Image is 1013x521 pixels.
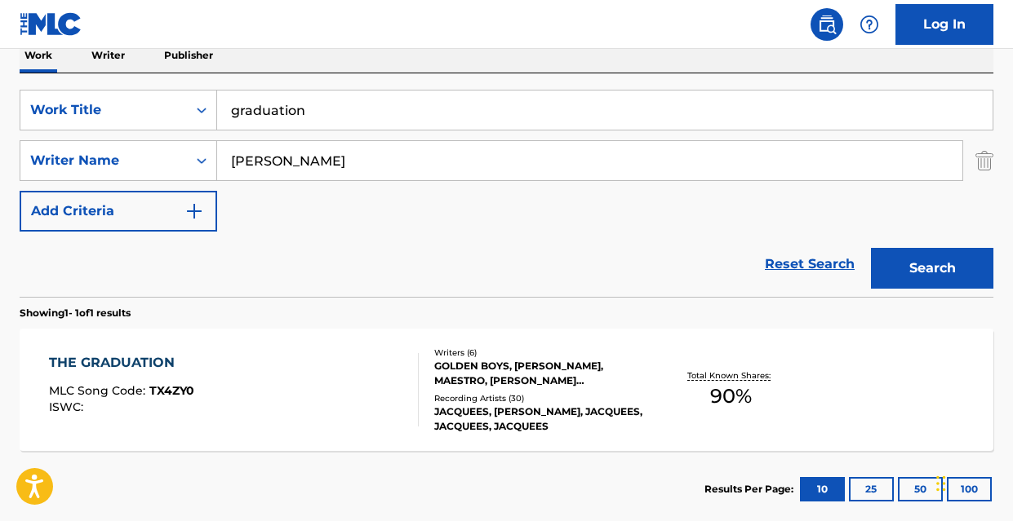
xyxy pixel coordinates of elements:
[898,477,943,501] button: 50
[20,12,82,36] img: MLC Logo
[704,482,798,497] p: Results Per Page:
[936,459,946,508] div: Drag
[20,90,993,297] form: Search Form
[800,477,845,501] button: 10
[20,306,131,320] p: Showing 1 - 1 of 1 results
[931,443,1013,521] iframe: Chat Widget
[184,201,204,221] img: 9d2ae6d4665cec9f34b9.svg
[895,4,993,45] a: Log In
[159,38,218,73] p: Publisher
[434,392,650,404] div: Recording Artists ( 30 )
[853,8,886,41] div: Help
[20,329,993,451] a: THE GRADUATIONMLC Song Code:TX4ZY0ISWC:Writers (6)GOLDEN BOYS, [PERSON_NAME], MAESTRO, [PERSON_NA...
[849,477,894,501] button: 25
[434,359,650,388] div: GOLDEN BOYS, [PERSON_NAME], MAESTRO, [PERSON_NAME] [PERSON_NAME], [PERSON_NAME], [PERSON_NAME] [P...
[687,369,775,382] p: Total Known Shares:
[434,347,650,359] div: Writers ( 6 )
[817,15,837,34] img: search
[20,191,217,232] button: Add Criteria
[975,140,993,181] img: Delete Criterion
[757,246,863,282] a: Reset Search
[30,100,177,120] div: Work Title
[871,248,993,289] button: Search
[30,151,177,170] div: Writer Name
[149,383,194,398] span: TX4ZY0
[434,404,650,434] div: JACQUEES, [PERSON_NAME], JACQUEES, JACQUEES, JACQUEES
[710,382,752,411] span: 90 %
[49,400,87,414] span: ISWC :
[49,353,194,373] div: THE GRADUATION
[860,15,879,34] img: help
[49,383,149,398] span: MLC Song Code :
[20,38,57,73] p: Work
[811,8,843,41] a: Public Search
[87,38,130,73] p: Writer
